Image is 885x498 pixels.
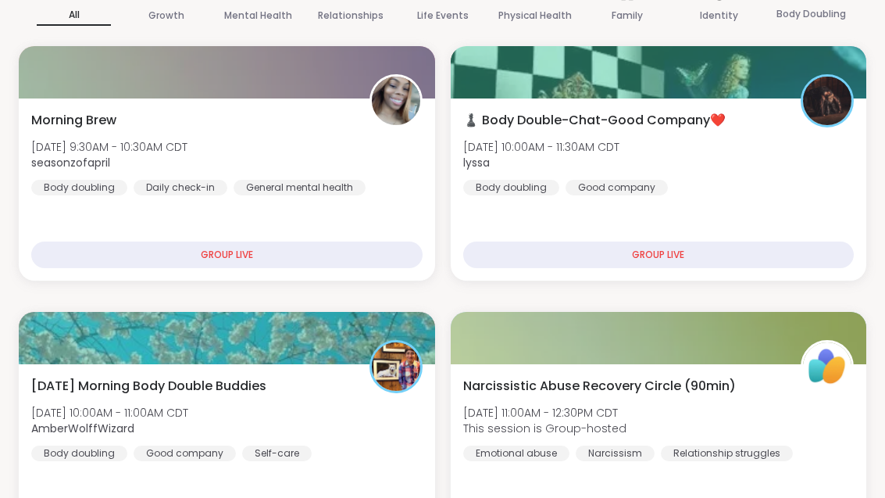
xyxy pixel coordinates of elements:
p: Growth [148,6,184,25]
b: seasonzofapril [31,155,110,170]
span: [DATE] 11:00AM - 12:30PM CDT [463,405,626,421]
div: Daily check-in [134,180,227,195]
p: Identity [700,6,738,25]
div: GROUP LIVE [31,242,423,268]
img: lyssa [803,77,851,125]
div: Relationship struggles [661,446,793,461]
span: Narcissistic Abuse Recovery Circle (90min) [463,377,736,396]
div: Body doubling [31,180,127,195]
img: AmberWolffWizard [372,342,420,391]
span: [DATE] Morning Body Double Buddies [31,377,266,396]
div: Good company [134,446,236,461]
span: Morning Brew [31,111,116,130]
b: lyssa [463,155,490,170]
p: All [37,5,111,26]
span: [DATE] 9:30AM - 10:30AM CDT [31,139,187,155]
p: Life Events [417,6,469,25]
div: General mental health [234,180,366,195]
div: Good company [566,180,668,195]
div: Body doubling [463,180,559,195]
p: Family [612,6,643,25]
p: Physical Health [498,6,572,25]
div: Emotional abuse [463,446,569,461]
b: AmberWolffWizard [31,421,134,436]
div: GROUP LIVE [463,242,855,268]
p: Relationships [318,6,384,25]
img: seasonzofapril [372,77,420,125]
div: Self-care [242,446,312,461]
p: Mental Health [224,6,292,25]
span: [DATE] 10:00AM - 11:00AM CDT [31,405,188,421]
div: Body doubling [31,446,127,461]
span: [DATE] 10:00AM - 11:30AM CDT [463,139,619,155]
img: ShareWell [803,342,851,391]
div: Narcissism [576,446,655,461]
p: Body Doubling [776,5,846,23]
span: This session is Group-hosted [463,421,626,436]
span: ♟️ Body Double-Chat-Good Company❤️ [463,111,726,130]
